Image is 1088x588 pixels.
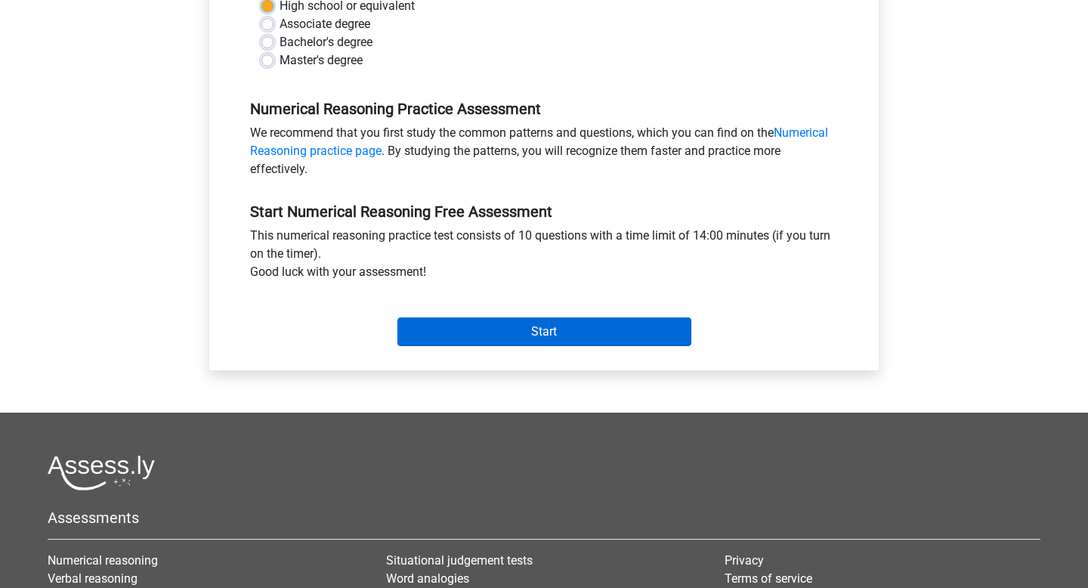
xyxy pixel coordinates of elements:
input: Start [397,317,691,346]
a: Terms of service [725,571,812,586]
a: Situational judgement tests [386,553,533,568]
a: Privacy [725,553,764,568]
a: Numerical reasoning [48,553,158,568]
h5: Assessments [48,509,1040,527]
div: This numerical reasoning practice test consists of 10 questions with a time limit of 14:00 minute... [239,227,849,287]
label: Associate degree [280,15,370,33]
h5: Start Numerical Reasoning Free Assessment [250,203,838,221]
label: Master's degree [280,51,363,70]
a: Verbal reasoning [48,571,138,586]
div: We recommend that you first study the common patterns and questions, which you can find on the . ... [239,124,849,184]
h5: Numerical Reasoning Practice Assessment [250,100,838,118]
a: Word analogies [386,571,469,586]
label: Bachelor's degree [280,33,372,51]
img: Assessly logo [48,455,155,491]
